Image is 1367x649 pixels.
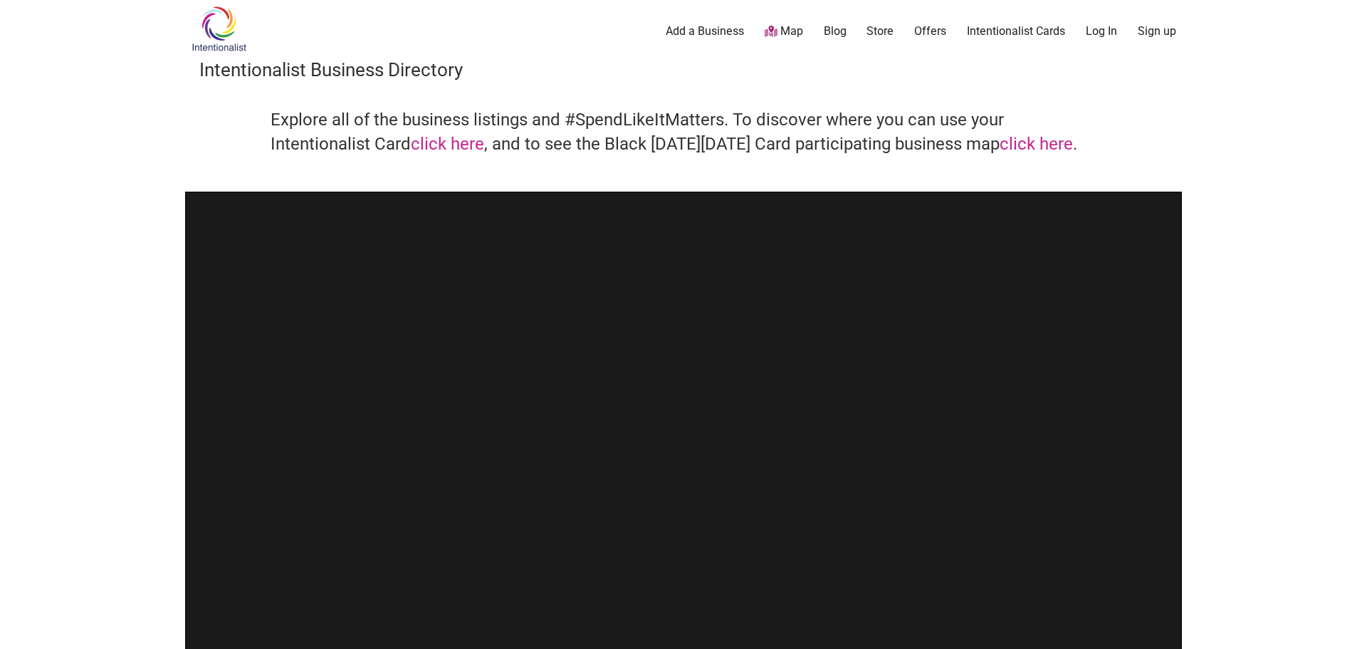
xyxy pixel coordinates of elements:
a: Sign up [1138,24,1176,39]
img: Intentionalist [185,6,253,52]
a: Log In [1086,24,1117,39]
a: Blog [824,24,847,39]
a: click here [411,134,484,154]
a: Add a Business [666,24,744,39]
a: Store [866,24,894,39]
a: Offers [914,24,946,39]
a: Map [765,24,803,40]
h3: Intentionalist Business Directory [199,57,1168,83]
a: click here [1000,134,1073,154]
a: Intentionalist Cards [967,24,1065,39]
h4: Explore all of the business listings and #SpendLikeItMatters. To discover where you can use your ... [271,108,1096,156]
